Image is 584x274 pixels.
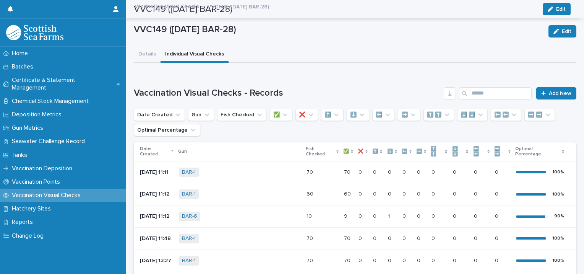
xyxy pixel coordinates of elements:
[402,189,407,197] p: 0
[372,147,378,156] p: ⬆️
[417,256,422,264] p: 0
[188,109,214,121] button: Gun
[307,234,315,242] p: 70
[6,25,63,40] img: uOABhIYSsOPhGJQdTwEw
[134,205,576,228] tr: [DATE] 11:12BAR-6 1010 99 00 00 11 00 00 00 00 00 00 90%
[178,147,187,156] p: Gun
[359,168,363,176] p: 0
[134,183,576,205] tr: [DATE] 11:12BAR-1 6060 6060 00 00 00 00 00 00 00 00 00 100%
[344,189,352,197] p: 60
[9,219,39,226] p: Reports
[495,212,500,220] p: 0
[9,124,49,132] p: Gun Metrics
[208,2,269,10] p: VVC149 ([DATE] BAR-28)
[9,165,78,172] p: Vaccination Deposition
[359,256,363,264] p: 0
[373,256,378,264] p: 0
[536,87,576,99] a: Add New
[474,189,479,197] p: 0
[134,88,441,99] h1: Vaccination Visual Checks - Records
[491,109,521,121] button: ⬅️ ⬅️
[552,258,564,263] div: 100 %
[554,214,564,219] div: 90 %
[495,168,500,176] p: 0
[387,147,393,156] p: ⬇️
[417,189,422,197] p: 0
[453,234,458,242] p: 0
[134,161,576,183] tr: [DATE] 11:11BAR-1 7070 7070 00 00 00 00 00 00 00 00 00 100%
[344,168,352,176] p: 70
[9,138,91,145] p: Seawater Challenge Record
[423,109,454,121] button: ⬆️ ⬆️
[402,212,407,220] p: 0
[495,234,500,242] p: 0
[359,189,363,197] p: 0
[453,189,458,197] p: 0
[453,256,458,264] p: 0
[295,109,318,121] button: ❌
[453,212,458,220] p: 0
[388,212,391,220] p: 1
[9,111,68,118] p: Deposition Metrics
[134,24,542,35] p: VVC149 ([DATE] BAR-28)
[134,109,185,121] button: Date Created
[373,189,378,197] p: 0
[182,213,197,220] a: BAR-6
[398,109,420,121] button: ➡️
[457,109,488,121] button: ⬇️ ⬇️
[182,191,196,197] a: BAR-1
[562,29,571,34] span: Edit
[549,91,571,96] span: Add New
[432,168,436,176] p: 0
[9,205,57,212] p: Hatchery Sites
[417,212,422,220] p: 0
[9,192,87,199] p: Vaccination Visual Checks
[9,152,33,159] p: Tanks
[373,168,378,176] p: 0
[474,256,479,264] p: 0
[9,98,95,105] p: Chemical Stock Management
[217,109,267,121] button: Fish Checked
[307,189,315,197] p: 60
[432,189,436,197] p: 0
[161,47,229,63] button: Individual Visual Checks
[306,145,334,159] p: Fish Checked
[9,77,117,91] p: Certificate & Statement Management
[474,212,479,220] p: 0
[307,256,315,264] p: 70
[140,258,173,264] p: [DATE] 13:27
[432,256,436,264] p: 0
[9,178,66,186] p: Vaccination Points
[432,234,436,242] p: 0
[182,235,196,242] a: BAR-1
[474,168,479,176] p: 0
[134,250,576,272] tr: [DATE] 13:27BAR-1 7070 7070 00 00 00 00 00 00 00 00 00 100%
[134,227,576,250] tr: [DATE] 11:48BAR-1 7070 7070 00 00 00 00 00 00 00 00 00 100%
[307,168,315,176] p: 70
[402,256,407,264] p: 0
[388,256,393,264] p: 0
[417,168,422,176] p: 0
[358,147,363,156] p: ❌
[372,109,395,121] button: ⬅️
[402,234,407,242] p: 0
[373,212,378,220] p: 0
[359,212,363,220] p: 0
[182,169,196,176] a: BAR-1
[452,145,464,159] p: ⬇️ ⬇️
[134,124,200,136] button: Optimal Percentage
[307,212,313,220] p: 10
[140,169,173,176] p: [DATE] 11:11
[344,256,352,264] p: 70
[524,109,555,121] button: ➡️ ➡️
[494,145,506,159] p: ➡️ ➡️
[9,63,39,70] p: Batches
[140,213,173,220] p: [DATE] 11:12
[359,234,363,242] p: 0
[344,212,349,220] p: 9
[459,87,532,99] input: Search
[343,147,349,156] p: ✅
[417,234,422,242] p: 0
[548,25,576,38] button: Edit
